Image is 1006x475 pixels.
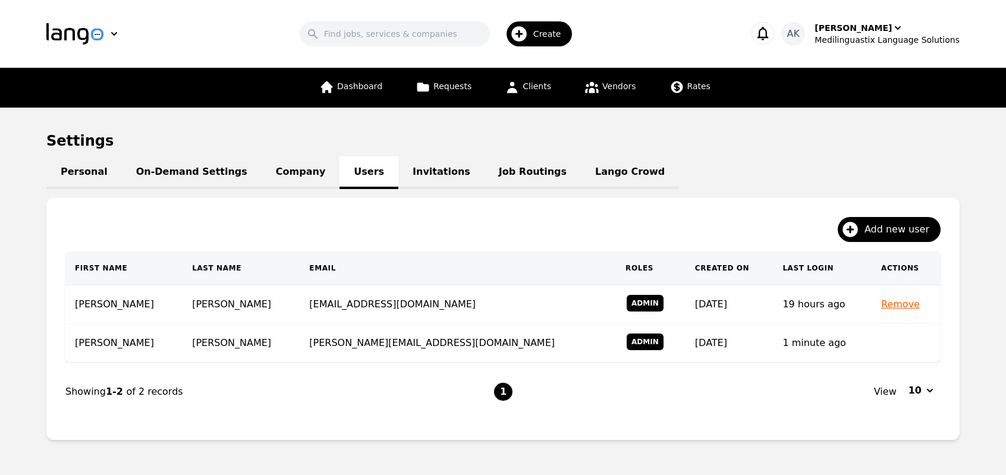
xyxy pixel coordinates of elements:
td: [EMAIL_ADDRESS][DOMAIN_NAME] [300,285,616,324]
span: 1-2 [106,386,126,397]
a: Requests [408,68,479,108]
th: Last Login [773,251,872,285]
td: [PERSON_NAME] [65,324,183,363]
h1: Settings [46,131,960,150]
th: Actions [872,251,941,285]
td: [PERSON_NAME] [65,285,183,324]
button: 10 [901,381,941,400]
th: First Name [65,251,183,285]
td: [PERSON_NAME] [183,285,300,324]
a: Company [262,156,339,189]
nav: Page navigation [65,363,941,421]
span: Admin [627,295,664,312]
span: View [874,385,897,399]
th: Created On [686,251,774,285]
span: Dashboard [337,81,382,91]
td: [PERSON_NAME][EMAIL_ADDRESS][DOMAIN_NAME] [300,324,616,363]
img: Logo [46,23,103,45]
a: Vendors [577,68,643,108]
time: [DATE] [695,298,727,310]
a: Invitations [398,156,485,189]
a: Job Routings [485,156,581,189]
th: Email [300,251,616,285]
a: Dashboard [312,68,389,108]
span: Rates [687,81,711,91]
button: Create [490,17,580,51]
span: Admin [627,334,664,350]
time: 19 hours ago [782,298,845,310]
div: [PERSON_NAME] [815,22,892,34]
time: 1 minute ago [782,337,846,348]
span: Vendors [602,81,636,91]
th: Last Name [183,251,300,285]
span: Create [533,28,570,40]
a: Clients [498,68,558,108]
input: Find jobs, services & companies [300,21,490,46]
a: Personal [46,156,122,189]
td: [PERSON_NAME] [183,324,300,363]
span: 10 [908,383,922,398]
span: Clients [523,81,551,91]
a: Lango Crowd [581,156,679,189]
a: On-Demand Settings [122,156,262,189]
button: Remove [881,297,920,312]
div: Medilinguastix Language Solutions [815,34,960,46]
th: Roles [616,251,686,285]
button: Add new user [838,217,941,242]
div: Showing of 2 records [65,385,493,399]
span: AK [787,27,800,41]
span: Requests [433,81,471,91]
span: Add new user [864,222,938,237]
a: Rates [662,68,718,108]
time: [DATE] [695,337,727,348]
button: AK[PERSON_NAME]Medilinguastix Language Solutions [781,22,960,46]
